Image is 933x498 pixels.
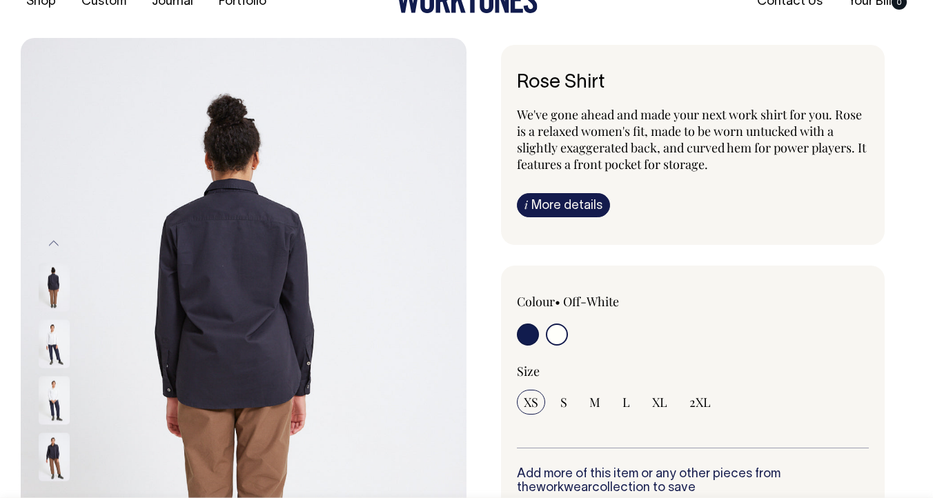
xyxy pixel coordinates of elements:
[517,72,869,94] h6: Rose Shirt
[645,390,674,415] input: XL
[39,433,70,481] img: dark-navy
[589,394,600,410] span: M
[652,394,667,410] span: XL
[517,193,610,217] a: iMore details
[563,293,619,310] label: Off-White
[517,390,545,415] input: XS
[43,228,64,259] button: Previous
[622,394,630,410] span: L
[524,394,538,410] span: XS
[517,106,866,172] span: We've gone ahead and made your next work shirt for you. Rose is a relaxed women's fit, made to be...
[517,293,658,310] div: Colour
[555,293,560,310] span: •
[689,394,711,410] span: 2XL
[524,197,528,212] span: i
[517,363,869,379] div: Size
[560,394,567,410] span: S
[682,390,718,415] input: 2XL
[536,482,592,494] a: workwear
[39,320,70,368] img: off-white
[582,390,607,415] input: M
[553,390,574,415] input: S
[39,263,70,312] img: dark-navy
[616,390,637,415] input: L
[517,468,869,495] h6: Add more of this item or any other pieces from the collection to save
[39,377,70,425] img: off-white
